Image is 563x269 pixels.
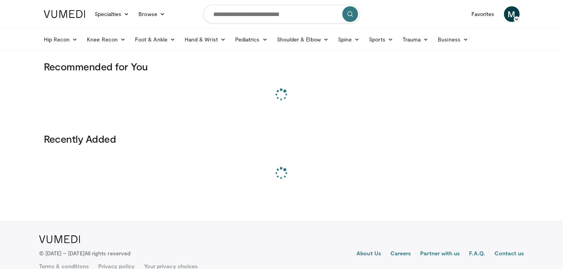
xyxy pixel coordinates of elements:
[390,249,411,259] a: Careers
[39,235,80,243] img: VuMedi Logo
[333,32,364,47] a: Spine
[272,32,333,47] a: Shoulder & Elbow
[90,6,134,22] a: Specialties
[39,249,131,257] p: © [DATE] – [DATE]
[44,10,85,18] img: VuMedi Logo
[82,32,130,47] a: Knee Recon
[469,249,485,259] a: F.A.Q.
[230,32,272,47] a: Pediatrics
[504,6,520,22] a: M
[44,133,520,145] h3: Recently Added
[398,32,433,47] a: Trauma
[467,6,499,22] a: Favorites
[495,249,524,259] a: Contact us
[85,250,130,256] span: All rights reserved
[356,249,381,259] a: About Us
[130,32,180,47] a: Foot & Ankle
[134,6,170,22] a: Browse
[420,249,460,259] a: Partner with us
[364,32,398,47] a: Sports
[44,60,520,73] h3: Recommended for You
[203,5,360,23] input: Search topics, interventions
[433,32,473,47] a: Business
[180,32,230,47] a: Hand & Wrist
[39,32,83,47] a: Hip Recon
